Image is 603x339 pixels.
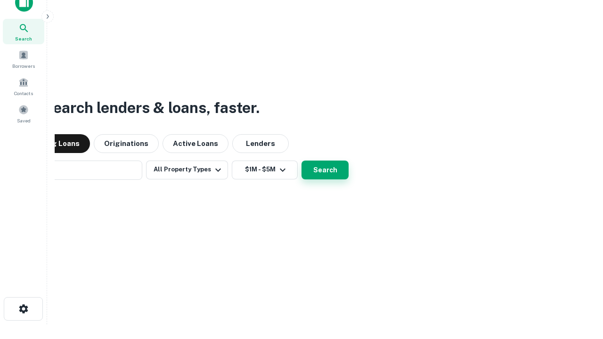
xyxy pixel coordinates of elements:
[12,62,35,70] span: Borrowers
[17,117,31,124] span: Saved
[163,134,228,153] button: Active Loans
[3,73,44,99] a: Contacts
[232,134,289,153] button: Lenders
[301,161,349,179] button: Search
[3,19,44,44] a: Search
[232,161,298,179] button: $1M - $5M
[94,134,159,153] button: Originations
[3,101,44,126] a: Saved
[3,46,44,72] a: Borrowers
[14,89,33,97] span: Contacts
[15,35,32,42] span: Search
[146,161,228,179] button: All Property Types
[556,264,603,309] iframe: Chat Widget
[43,97,260,119] h3: Search lenders & loans, faster.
